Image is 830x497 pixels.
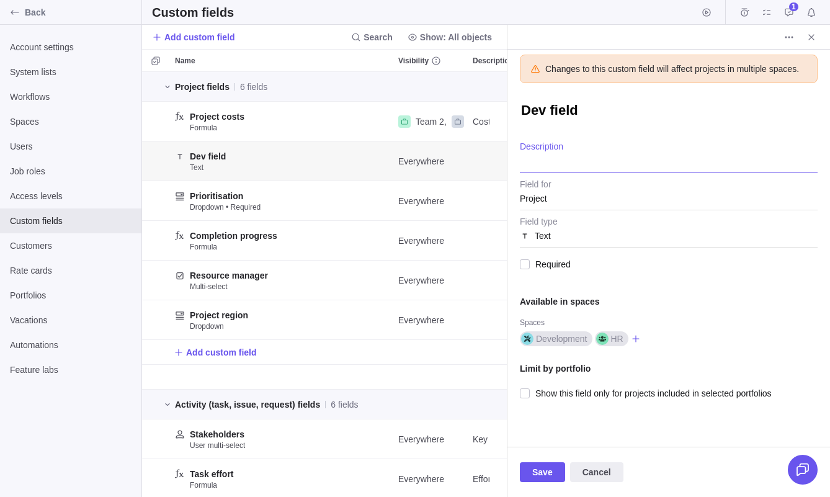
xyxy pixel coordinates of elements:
span: Save [520,462,565,482]
div: Name [170,50,393,71]
div: Description [468,50,542,71]
span: Development [536,333,587,345]
div: Visibility [393,261,468,300]
div: Visibility [393,365,468,390]
div: Description [468,102,542,141]
span: System lists [10,66,132,78]
span: Custom fields [10,215,132,227]
span: Show this field only for projects included in selected portfolios [530,385,772,402]
span: Formula [190,242,217,252]
textarea: Name [520,101,818,120]
span: Customers [10,240,132,252]
div: , [398,115,447,128]
span: Time logs [736,4,753,21]
div: Everywhere [393,181,468,220]
div: Cost of completing a project given the amount of work that is still left to be completed. [468,102,542,141]
div: Visibility [393,300,468,340]
span: Show: All objects [420,31,492,43]
div: Name [170,141,393,181]
div: Visibility [393,50,468,71]
span: Dev field [190,150,226,163]
span: Multi-select [190,282,228,292]
span: Everywhere [398,274,444,287]
div: Changes to this custom field will affect projects in multiple spaces. [545,63,799,75]
span: Selection mode [147,52,164,69]
span: Everywhere [398,155,444,168]
span: Team 2 [416,115,444,128]
span: More actions [780,29,798,46]
div: Visibility [393,181,468,221]
span: Task effort [190,468,234,480]
span: Visibility [398,55,429,67]
div: grid [142,72,507,497]
svg: info-description [431,56,441,66]
span: Workflows [10,91,132,103]
span: Notifications [803,4,820,21]
div: Description [468,300,542,340]
span: Prioritisation [190,190,243,202]
div: Everywhere [393,221,468,260]
div: Add New [142,340,634,365]
span: Formula [190,480,217,490]
span: Description [473,55,514,67]
div: Description [468,181,542,221]
span: Automations [10,339,132,351]
span: Feature labs [10,364,132,376]
span: Vacations [10,314,132,326]
span: Dropdown • Required [190,202,261,212]
div: Name [170,181,393,221]
span: Everywhere [398,433,444,446]
span: Formula [190,123,217,133]
span: Approval requests [780,4,798,21]
h2: Custom fields [152,4,234,21]
div: Everywhere [393,141,468,181]
span: Resource manager [190,269,268,282]
div: Name [170,261,393,300]
div: Description [468,221,542,261]
span: Activity (task, issue, request) fields [175,398,320,411]
span: Effort represents the total work required to complete a task. [473,473,542,485]
span: Account settings [10,41,132,53]
span: Name [175,55,195,67]
div: Team 2, Without portfolio [393,102,468,141]
span: Text [190,163,203,172]
span: 6 fields [240,81,267,93]
span: Cancel [570,462,623,482]
div: Name [170,102,393,141]
span: Add custom field [186,346,257,359]
div: Name [170,221,393,261]
span: Everywhere [398,235,444,247]
span: Project fields [175,81,230,93]
div: Description [468,261,542,300]
div: Key contacts with vested interest in the project. [468,419,542,459]
div: Spaces [520,318,818,330]
div: Name [170,419,393,459]
div: Description [468,141,542,181]
span: User multi-select [190,441,245,450]
div: Description [468,419,542,459]
span: Stakeholders [190,428,244,441]
textarea: Description [520,141,818,173]
span: Portfolios [10,289,132,302]
span: Back [25,6,136,19]
span: Add custom field [164,31,235,43]
span: Save [532,465,553,480]
span: Everywhere [398,195,444,207]
span: Start timer [698,4,715,21]
h5: Available in spaces [520,295,818,308]
span: Everywhere [398,473,444,485]
span: Rate cards [10,264,132,277]
div: Everywhere [393,261,468,300]
span: Required [530,256,571,273]
span: Completion progress [190,230,277,242]
span: Search [364,31,393,43]
span: Add custom field [174,344,257,361]
span: Users [10,140,132,153]
a: Time logs [736,9,753,19]
a: Notifications [803,9,820,19]
div: Visibility [393,419,468,459]
span: My assignments [758,4,775,21]
div: Name [170,365,393,390]
span: Project сosts [190,110,244,123]
span: Everywhere [398,314,444,326]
